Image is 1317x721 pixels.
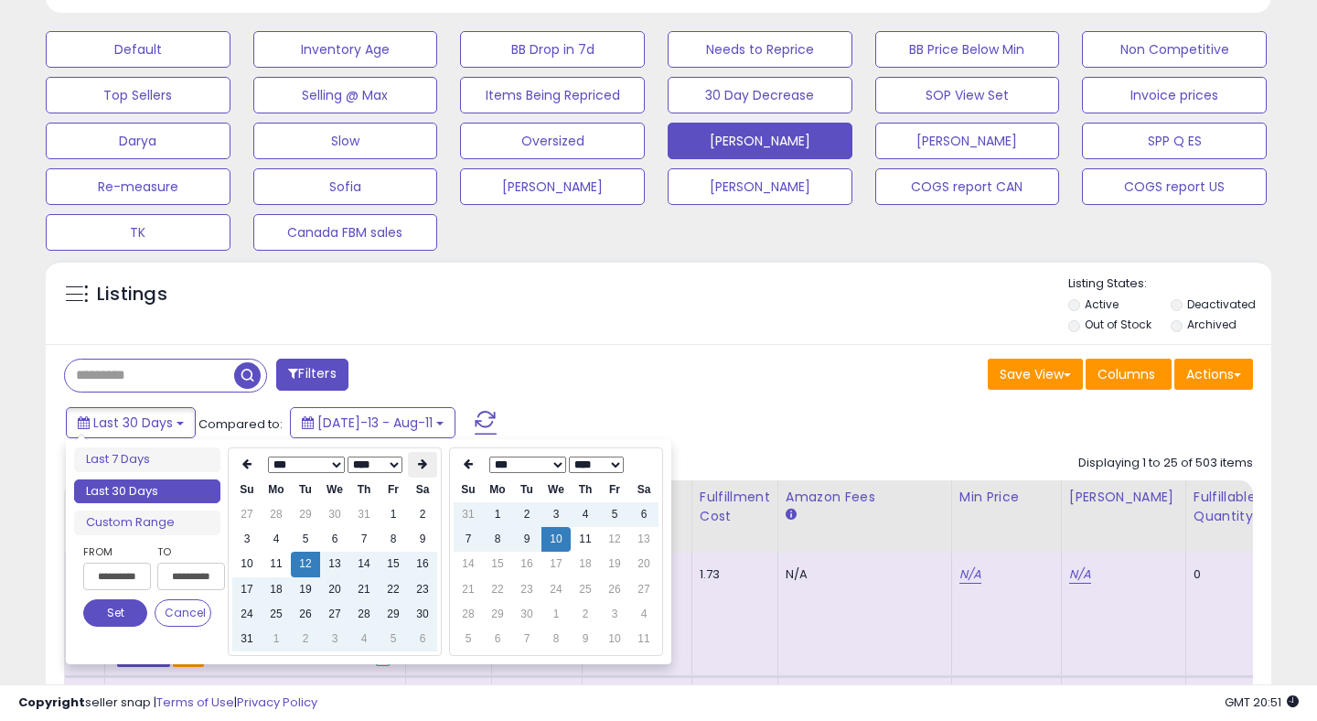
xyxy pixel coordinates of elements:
[1187,317,1237,332] label: Archived
[1225,694,1299,711] span: 2025-09-11 20:51 GMT
[571,502,600,527] td: 4
[786,507,797,523] small: Amazon Fees.
[600,627,629,651] td: 10
[875,168,1060,205] button: COGS report CAN
[155,599,211,627] button: Cancel
[1187,296,1256,312] label: Deactivated
[379,478,408,502] th: Fr
[317,414,433,432] span: [DATE]-13 - Aug-11
[629,602,658,627] td: 4
[1082,168,1267,205] button: COGS report US
[1082,31,1267,68] button: Non Competitive
[512,527,541,552] td: 9
[83,543,147,561] label: From
[1085,296,1119,312] label: Active
[460,168,645,205] button: [PERSON_NAME]
[320,478,349,502] th: We
[988,359,1083,390] button: Save View
[571,552,600,576] td: 18
[262,527,291,552] td: 4
[600,577,629,602] td: 26
[629,527,658,552] td: 13
[349,602,379,627] td: 28
[262,602,291,627] td: 25
[320,627,349,651] td: 3
[541,478,571,502] th: We
[46,123,230,159] button: Darya
[97,282,167,307] h5: Listings
[600,552,629,576] td: 19
[18,694,85,711] strong: Copyright
[571,602,600,627] td: 2
[571,478,600,502] th: Th
[291,602,320,627] td: 26
[237,694,317,711] a: Privacy Policy
[253,31,438,68] button: Inventory Age
[320,552,349,576] td: 13
[668,123,852,159] button: [PERSON_NAME]
[460,123,645,159] button: Oversized
[379,552,408,576] td: 15
[408,627,437,651] td: 6
[262,627,291,651] td: 1
[93,414,173,432] span: Last 30 Days
[290,407,455,438] button: [DATE]-13 - Aug-11
[541,627,571,651] td: 8
[291,552,320,576] td: 12
[198,415,283,433] span: Compared to:
[541,577,571,602] td: 24
[541,527,571,552] td: 10
[379,527,408,552] td: 8
[1194,488,1257,526] div: Fulfillable Quantity
[291,577,320,602] td: 19
[512,552,541,576] td: 16
[232,527,262,552] td: 3
[74,479,220,504] li: Last 30 Days
[379,502,408,527] td: 1
[541,602,571,627] td: 1
[959,565,981,584] a: N/A
[291,527,320,552] td: 5
[668,77,852,113] button: 30 Day Decrease
[349,478,379,502] th: Th
[46,77,230,113] button: Top Sellers
[320,602,349,627] td: 27
[1086,359,1172,390] button: Columns
[875,123,1060,159] button: [PERSON_NAME]
[454,502,483,527] td: 31
[349,627,379,651] td: 4
[320,502,349,527] td: 30
[668,31,852,68] button: Needs to Reprice
[1082,77,1267,113] button: Invoice prices
[408,527,437,552] td: 9
[454,527,483,552] td: 7
[512,602,541,627] td: 30
[786,566,937,583] div: N/A
[1194,566,1250,583] div: 0
[253,77,438,113] button: Selling @ Max
[629,502,658,527] td: 6
[1069,565,1091,584] a: N/A
[700,566,764,583] div: 1.73
[875,31,1060,68] button: BB Price Below Min
[156,694,234,711] a: Terms of Use
[460,31,645,68] button: BB Drop in 7d
[232,627,262,651] td: 31
[408,552,437,576] td: 16
[786,488,944,507] div: Amazon Fees
[1174,359,1253,390] button: Actions
[483,527,512,552] td: 8
[512,502,541,527] td: 2
[253,123,438,159] button: Slow
[349,502,379,527] td: 31
[1068,275,1272,293] p: Listing States:
[590,488,684,526] div: Cost (Exc. VAT)
[600,502,629,527] td: 5
[74,511,220,535] li: Custom Range
[512,577,541,602] td: 23
[379,577,408,602] td: 22
[600,527,629,552] td: 12
[262,502,291,527] td: 28
[232,502,262,527] td: 27
[700,488,770,526] div: Fulfillment Cost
